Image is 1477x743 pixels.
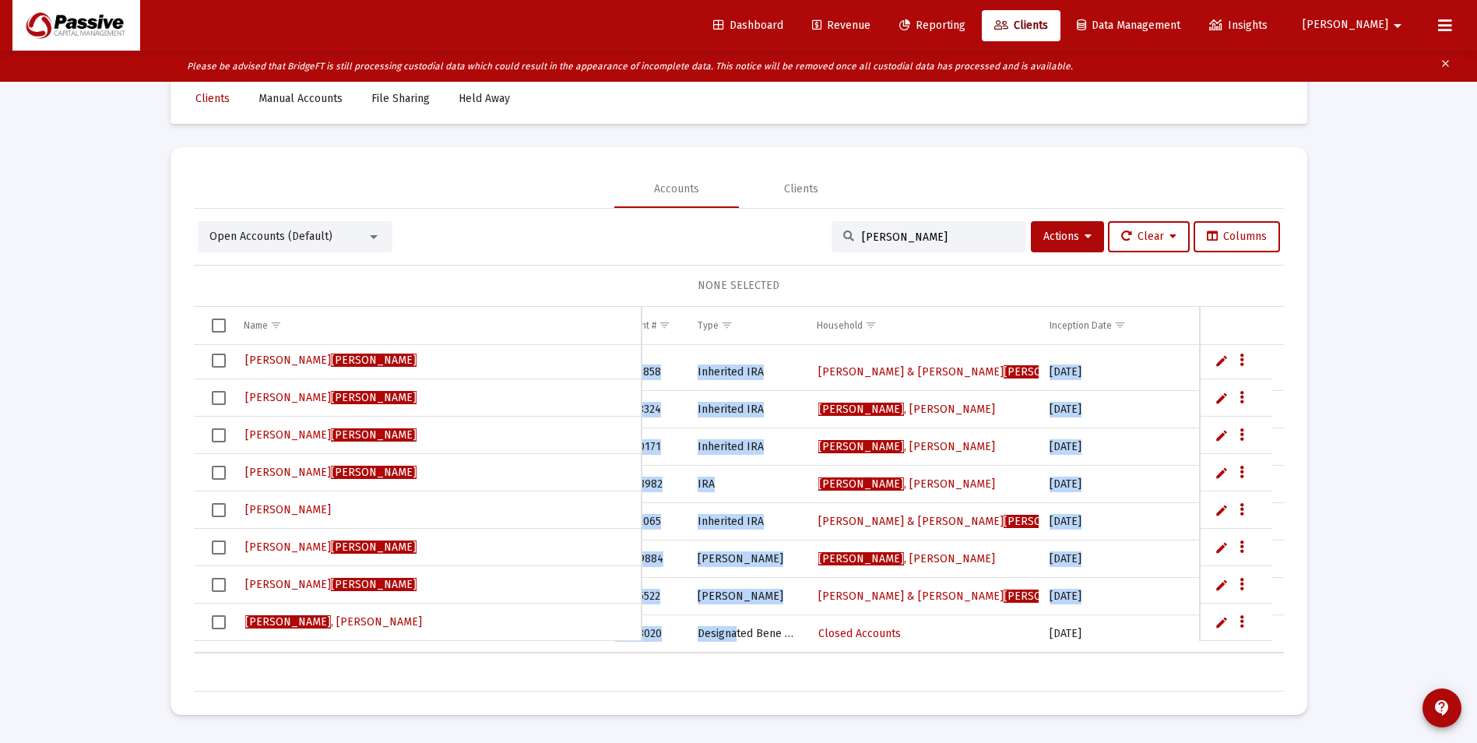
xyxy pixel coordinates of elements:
[604,541,687,578] td: 67589884
[800,10,883,41] a: Revenue
[687,503,806,541] td: Inherited IRA
[1156,354,1392,391] td: $452,355.39
[331,578,417,591] span: [PERSON_NAME]
[604,354,687,391] td: 45225858
[604,615,687,653] td: 97853020
[713,19,783,32] span: Dashboard
[1077,19,1180,32] span: Data Management
[1167,664,1381,680] div: $5,915,129.52
[1215,578,1229,592] a: Edit
[1194,221,1280,252] button: Columns
[244,424,418,447] a: [PERSON_NAME][PERSON_NAME]
[604,466,687,503] td: 38838982
[1156,503,1392,541] td: $47,672.03
[687,307,806,344] td: Column Type
[1039,307,1157,344] td: Column Inception Date
[359,83,442,114] a: File Sharing
[1156,578,1392,615] td: $26,961.96
[1039,354,1157,391] td: [DATE]
[806,307,1038,344] td: Column Household
[687,578,806,615] td: [PERSON_NAME]
[818,627,901,640] span: Closed Accounts
[1156,541,1392,578] td: $35,956.87
[817,622,902,645] a: Closed Accounts
[331,391,417,404] span: [PERSON_NAME]
[459,92,510,105] span: Held Away
[212,391,226,405] div: Select row
[818,477,904,491] span: [PERSON_NAME]
[1121,230,1176,243] span: Clear
[1207,230,1267,243] span: Columns
[818,365,1143,379] span: [PERSON_NAME] & [PERSON_NAME] Household
[245,391,417,404] span: [PERSON_NAME]
[865,319,877,331] span: Show filter options for column 'Household'
[817,361,1145,384] a: [PERSON_NAME] & [PERSON_NAME][PERSON_NAME]Household
[1440,55,1451,78] mat-icon: clear
[245,466,417,479] span: [PERSON_NAME]
[1004,590,1089,603] span: [PERSON_NAME]
[817,510,1145,533] a: [PERSON_NAME] & [PERSON_NAME][PERSON_NAME]Household
[1156,307,1392,344] td: Column Balance
[818,403,904,416] span: [PERSON_NAME]
[244,573,418,597] a: [PERSON_NAME][PERSON_NAME]
[818,552,995,565] span: , [PERSON_NAME]
[818,590,1143,603] span: [PERSON_NAME] & [PERSON_NAME] Household
[604,503,687,541] td: 37972065
[687,428,806,466] td: Inherited IRA
[244,349,418,372] a: [PERSON_NAME][PERSON_NAME]
[1215,391,1229,405] a: Edit
[818,477,995,491] span: , [PERSON_NAME]
[818,403,995,416] span: , [PERSON_NAME]
[244,498,332,521] a: [PERSON_NAME]
[604,391,687,428] td: 38238324
[331,428,417,442] span: [PERSON_NAME]
[687,541,806,578] td: [PERSON_NAME]
[1209,19,1268,32] span: Insights
[245,615,331,629] span: [PERSON_NAME]
[331,354,417,367] span: [PERSON_NAME]
[817,435,997,459] a: [PERSON_NAME], [PERSON_NAME]
[244,386,418,410] a: [PERSON_NAME][PERSON_NAME]
[244,536,418,559] a: [PERSON_NAME][PERSON_NAME]
[604,578,687,615] td: 86235522
[899,19,965,32] span: Reporting
[1215,466,1229,480] a: Edit
[1039,615,1157,653] td: [DATE]
[244,319,268,332] div: Name
[1156,428,1392,466] td: $408,159.12
[246,83,355,114] a: Manual Accounts
[258,92,343,105] span: Manual Accounts
[994,19,1048,32] span: Clients
[818,552,904,565] span: [PERSON_NAME]
[818,440,995,453] span: , [PERSON_NAME]
[187,61,1073,72] i: Please be advised that BridgeFT is still processing custodial data which could result in the appe...
[446,83,522,114] a: Held Away
[1004,515,1089,528] span: [PERSON_NAME]
[659,319,670,331] span: Show filter options for column 'Account #'
[654,181,699,197] div: Accounts
[1064,10,1193,41] a: Data Management
[331,466,417,479] span: [PERSON_NAME]
[1215,503,1229,517] a: Edit
[206,278,1271,294] div: NONE SELECTED
[817,548,997,571] a: [PERSON_NAME], [PERSON_NAME]
[1156,391,1392,428] td: $424,834.37
[245,503,331,516] span: [PERSON_NAME]
[212,578,226,592] div: Select row
[212,319,226,333] div: Select all
[1043,230,1092,243] span: Actions
[244,461,418,484] a: [PERSON_NAME][PERSON_NAME]
[1197,10,1280,41] a: Insights
[1039,391,1157,428] td: [DATE]
[784,181,818,197] div: Clients
[604,307,687,344] td: Column Account #
[209,230,332,243] span: Open Accounts (Default)
[1050,319,1112,332] div: Inception Date
[1215,541,1229,555] a: Edit
[817,398,997,421] a: [PERSON_NAME], [PERSON_NAME]
[1215,428,1229,442] a: Edit
[687,466,806,503] td: IRA
[245,541,417,554] span: [PERSON_NAME]
[1156,466,1392,503] td: $183,715.81
[1215,615,1229,629] a: Edit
